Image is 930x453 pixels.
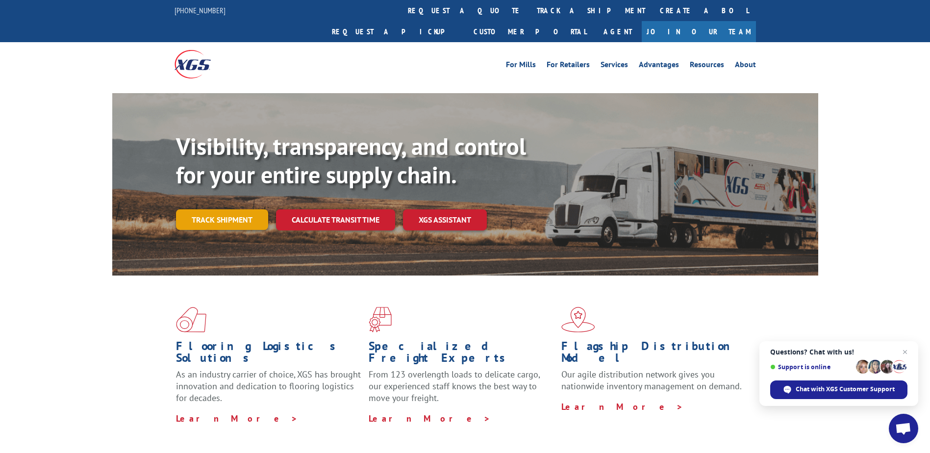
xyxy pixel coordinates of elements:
a: Agent [594,21,642,42]
a: Learn More > [561,401,683,412]
h1: Flagship Distribution Model [561,340,747,369]
div: Open chat [889,414,918,443]
a: About [735,61,756,72]
span: Questions? Chat with us! [770,348,907,356]
a: Customer Portal [466,21,594,42]
img: xgs-icon-focused-on-flooring-red [369,307,392,332]
a: For Retailers [547,61,590,72]
a: Calculate transit time [276,209,395,230]
span: Close chat [899,346,911,358]
div: Chat with XGS Customer Support [770,380,907,399]
a: Services [601,61,628,72]
span: Our agile distribution network gives you nationwide inventory management on demand. [561,369,742,392]
span: Chat with XGS Customer Support [796,385,895,394]
a: Learn More > [176,413,298,424]
h1: Specialized Freight Experts [369,340,554,369]
b: Visibility, transparency, and control for your entire supply chain. [176,131,526,190]
a: Resources [690,61,724,72]
a: For Mills [506,61,536,72]
h1: Flooring Logistics Solutions [176,340,361,369]
p: From 123 overlength loads to delicate cargo, our experienced staff knows the best way to move you... [369,369,554,412]
span: Support is online [770,363,853,371]
a: Request a pickup [325,21,466,42]
a: Join Our Team [642,21,756,42]
span: As an industry carrier of choice, XGS has brought innovation and dedication to flooring logistics... [176,369,361,403]
a: XGS ASSISTANT [403,209,487,230]
a: Advantages [639,61,679,72]
img: xgs-icon-flagship-distribution-model-red [561,307,595,332]
a: Learn More > [369,413,491,424]
a: [PHONE_NUMBER] [175,5,226,15]
a: Track shipment [176,209,268,230]
img: xgs-icon-total-supply-chain-intelligence-red [176,307,206,332]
